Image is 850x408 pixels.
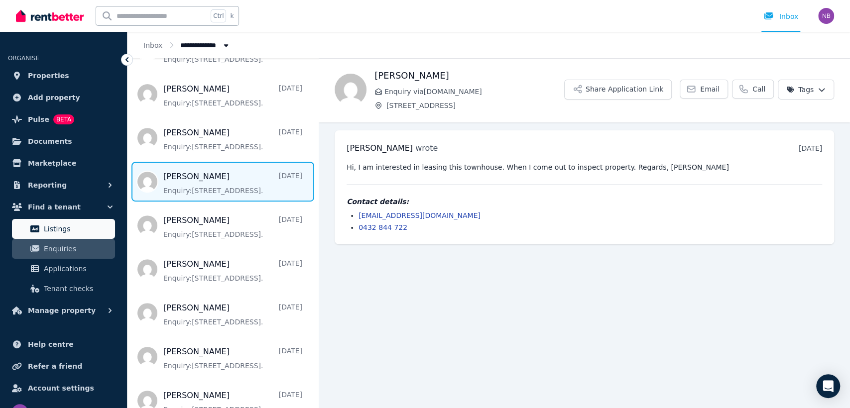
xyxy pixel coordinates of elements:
[347,162,822,172] pre: Hi, I am interested in leasing this townhouse. When I come out to inspect property. Regards, [PER...
[374,69,564,83] h1: [PERSON_NAME]
[28,157,76,169] span: Marketplace
[12,259,115,279] a: Applications
[359,211,481,219] a: [EMAIL_ADDRESS][DOMAIN_NAME]
[8,175,119,195] button: Reporting
[211,9,226,22] span: Ctrl
[8,153,119,173] a: Marketplace
[8,88,119,107] a: Add property
[28,382,94,394] span: Account settings
[44,223,111,235] span: Listings
[12,279,115,299] a: Tenant checks
[163,83,302,108] a: [PERSON_NAME][DATE]Enquiry:[STREET_ADDRESS].
[8,197,119,217] button: Find a tenant
[163,127,302,152] a: [PERSON_NAME][DATE]Enquiry:[STREET_ADDRESS].
[28,201,81,213] span: Find a tenant
[8,131,119,151] a: Documents
[386,101,564,110] span: [STREET_ADDRESS]
[28,305,96,316] span: Manage property
[680,80,728,99] a: Email
[700,84,720,94] span: Email
[44,243,111,255] span: Enquiries
[799,144,822,152] time: [DATE]
[564,80,672,100] button: Share Application Link
[28,113,49,125] span: Pulse
[8,334,119,354] a: Help centre
[163,346,302,371] a: [PERSON_NAME][DATE]Enquiry:[STREET_ADDRESS].
[143,41,162,49] a: Inbox
[359,223,407,231] a: 0432 844 722
[28,92,80,103] span: Add property
[12,239,115,259] a: Enquiries
[8,66,119,86] a: Properties
[44,263,111,275] span: Applications
[163,39,302,64] a: Enquiry:[STREET_ADDRESS].
[415,143,438,153] span: wrote
[732,80,774,99] a: Call
[28,360,82,372] span: Refer a friend
[347,143,413,153] span: [PERSON_NAME]
[8,378,119,398] a: Account settings
[127,32,247,58] nav: Breadcrumb
[816,374,840,398] div: Open Intercom Messenger
[28,179,67,191] span: Reporting
[230,12,234,20] span: k
[28,135,72,147] span: Documents
[8,356,119,376] a: Refer a friend
[347,197,822,206] h4: Contact details:
[12,219,115,239] a: Listings
[163,302,302,327] a: [PERSON_NAME][DATE]Enquiry:[STREET_ADDRESS].
[8,301,119,320] button: Manage property
[8,55,39,62] span: ORGANISE
[163,214,302,239] a: [PERSON_NAME][DATE]Enquiry:[STREET_ADDRESS].
[16,8,84,23] img: RentBetter
[335,74,366,105] img: Suzanne Griffiths
[752,84,765,94] span: Call
[28,70,69,82] span: Properties
[53,114,74,124] span: BETA
[786,85,814,95] span: Tags
[28,338,74,350] span: Help centre
[778,80,834,100] button: Tags
[763,11,798,21] div: Inbox
[163,171,302,196] a: [PERSON_NAME][DATE]Enquiry:[STREET_ADDRESS].
[384,87,564,97] span: Enquiry via [DOMAIN_NAME]
[8,109,119,129] a: PulseBETA
[44,283,111,295] span: Tenant checks
[163,258,302,283] a: [PERSON_NAME][DATE]Enquiry:[STREET_ADDRESS].
[818,8,834,24] img: Nadia Banna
